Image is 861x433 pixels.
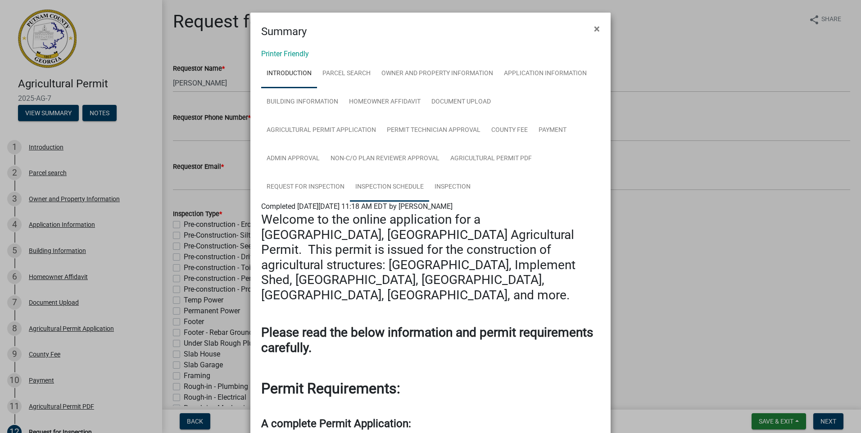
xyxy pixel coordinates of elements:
[587,16,607,41] button: Close
[317,59,376,88] a: Parcel search
[376,59,498,88] a: Owner and Property Information
[381,116,486,145] a: Permit Technician Approval
[261,212,600,303] h3: Welcome to the online application for a [GEOGRAPHIC_DATA], [GEOGRAPHIC_DATA] Agricultural Permit....
[261,50,309,58] a: Printer Friendly
[344,88,426,117] a: Homeowner Affidavit
[261,202,453,211] span: Completed [DATE][DATE] 11:18 AM EDT by [PERSON_NAME]
[429,173,476,202] a: Inspection
[261,59,317,88] a: Introduction
[426,88,496,117] a: Document Upload
[261,325,593,355] strong: Please read the below information and permit requirements carefully.
[261,380,400,397] strong: Permit Requirements:
[261,88,344,117] a: Building Information
[486,116,533,145] a: County Fee
[261,23,307,40] h4: Summary
[445,144,537,173] a: Agricultural Permit PDF
[498,59,592,88] a: Application Information
[325,144,445,173] a: Non-C/O Plan Reviewer Approval
[594,23,600,35] span: ×
[261,417,411,430] strong: A complete Permit Application:
[533,116,572,145] a: Payment
[350,173,429,202] a: Inspection Schedule
[261,116,381,145] a: Agricultural Permit Application
[261,173,350,202] a: Request for Inspection
[261,144,325,173] a: Admin Approval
